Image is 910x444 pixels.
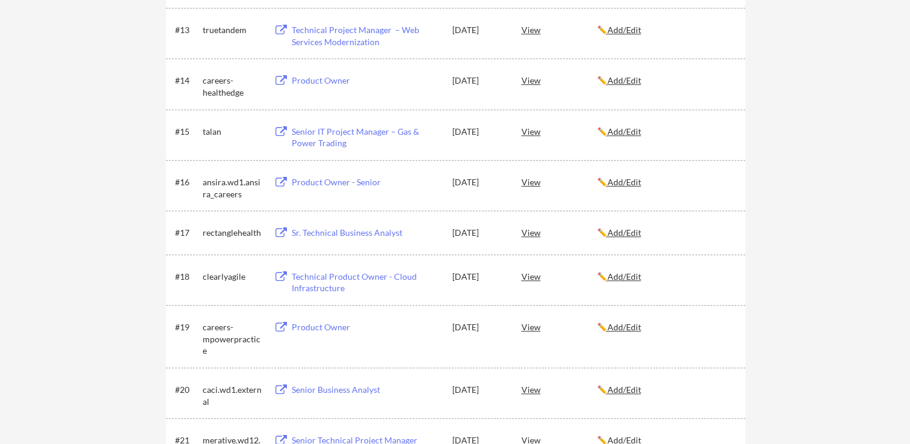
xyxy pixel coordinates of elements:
div: View [521,19,597,40]
div: Senior IT Project Manager – Gas & Power Trading [292,126,441,149]
div: ✏️ [597,176,734,188]
div: [DATE] [452,176,505,188]
div: #18 [175,271,198,283]
div: Product Owner [292,321,441,333]
div: truetandem [203,24,263,36]
u: Add/Edit [607,177,641,187]
div: [DATE] [452,321,505,333]
div: Technical Product Owner - Cloud Infrastructure [292,271,441,294]
div: View [521,120,597,142]
div: View [521,69,597,91]
div: ✏️ [597,321,734,333]
div: [DATE] [452,126,505,138]
div: View [521,316,597,338]
div: [DATE] [452,227,505,239]
u: Add/Edit [607,271,641,282]
div: View [521,221,597,243]
u: Add/Edit [607,25,641,35]
div: #15 [175,126,198,138]
u: Add/Edit [607,227,641,238]
div: [DATE] [452,75,505,87]
div: [DATE] [452,24,505,36]
div: ✏️ [597,24,734,36]
div: View [521,265,597,287]
div: Senior Business Analyst [292,384,441,396]
div: Sr. Technical Business Analyst [292,227,441,239]
div: Technical Project Manager – Web Services Modernization [292,24,441,48]
div: [DATE] [452,271,505,283]
div: #13 [175,24,198,36]
div: [DATE] [452,384,505,396]
div: #16 [175,176,198,188]
div: ✏️ [597,271,734,283]
div: #19 [175,321,198,333]
div: clearlyagile [203,271,263,283]
div: View [521,171,597,193]
div: #20 [175,384,198,396]
div: Product Owner [292,75,441,87]
u: Add/Edit [607,126,641,137]
div: rectanglehealth [203,227,263,239]
div: View [521,378,597,400]
div: #14 [175,75,198,87]
u: Add/Edit [607,384,641,395]
div: ✏️ [597,126,734,138]
u: Add/Edit [607,75,641,85]
u: Add/Edit [607,322,641,332]
div: caci.wd1.external [203,384,263,407]
div: Product Owner - Senior [292,176,441,188]
div: ansira.wd1.ansira_careers [203,176,263,200]
div: #17 [175,227,198,239]
div: ✏️ [597,227,734,239]
div: careers-healthedge [203,75,263,98]
div: talan [203,126,263,138]
div: ✏️ [597,75,734,87]
div: ✏️ [597,384,734,396]
div: careers-mpowerpractice [203,321,263,357]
